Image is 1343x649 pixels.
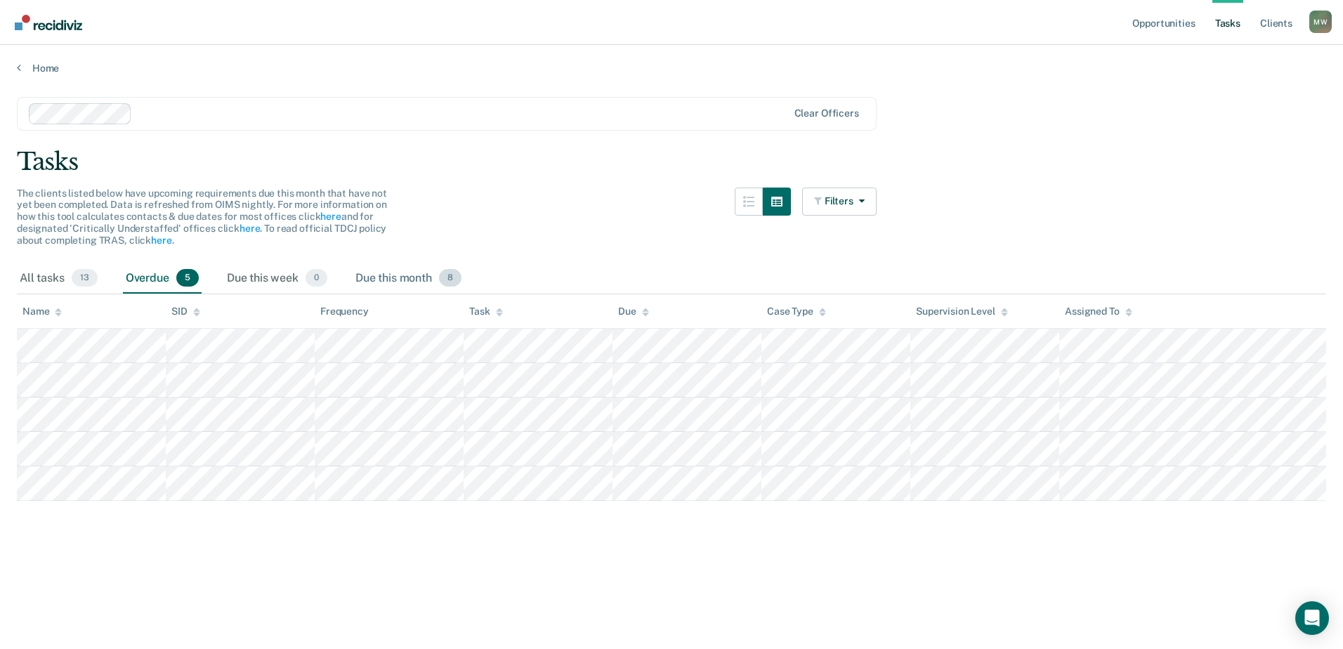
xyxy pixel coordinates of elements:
[916,306,1008,317] div: Supervision Level
[151,235,171,246] a: here
[306,269,327,287] span: 0
[320,306,369,317] div: Frequency
[439,269,461,287] span: 8
[123,263,202,294] div: Overdue5
[240,223,260,234] a: here
[17,188,387,246] span: The clients listed below have upcoming requirements due this month that have not yet been complet...
[794,107,859,119] div: Clear officers
[1309,11,1332,33] button: Profile dropdown button
[469,306,502,317] div: Task
[22,306,62,317] div: Name
[176,269,199,287] span: 5
[320,211,341,222] a: here
[17,147,1326,176] div: Tasks
[17,62,1326,74] a: Home
[72,269,98,287] span: 13
[618,306,649,317] div: Due
[171,306,200,317] div: SID
[1309,11,1332,33] div: M W
[802,188,877,216] button: Filters
[767,306,826,317] div: Case Type
[15,15,82,30] img: Recidiviz
[224,263,330,294] div: Due this week0
[1065,306,1132,317] div: Assigned To
[1295,601,1329,635] div: Open Intercom Messenger
[17,263,100,294] div: All tasks13
[353,263,464,294] div: Due this month8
